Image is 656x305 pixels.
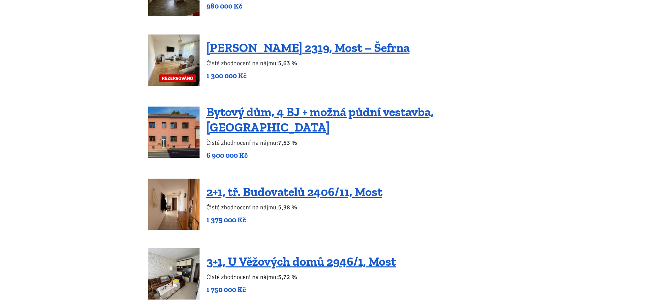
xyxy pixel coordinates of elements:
[278,204,297,211] b: 5,38 %
[206,40,410,55] a: [PERSON_NAME] 2319, Most – Šefrna
[206,1,366,11] p: 980 000 Kč
[206,58,410,68] p: Čisté zhodnocení na nájmu:
[206,203,382,212] p: Čisté zhodnocení na nájmu:
[206,254,396,269] a: 3+1, U Věžových domů 2946/1, Most
[148,34,200,86] a: REZERVOVÁNO
[278,59,297,67] b: 5,63 %
[278,139,297,147] b: 7,53 %
[206,184,382,199] a: 2+1, tř. Budovatelů 2406/11, Most
[206,151,508,160] p: 6 900 000 Kč
[159,74,196,82] span: REZERVOVÁNO
[278,273,297,281] b: 5,72 %
[206,71,410,81] p: 1 300 000 Kč
[206,285,396,294] p: 1 750 000 Kč
[206,138,508,148] p: Čisté zhodnocení na nájmu:
[206,272,396,282] p: Čisté zhodnocení na nájmu:
[206,215,382,225] p: 1 375 000 Kč
[206,105,434,135] a: Bytový dům, 4 BJ + možná půdní vestavba, [GEOGRAPHIC_DATA]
